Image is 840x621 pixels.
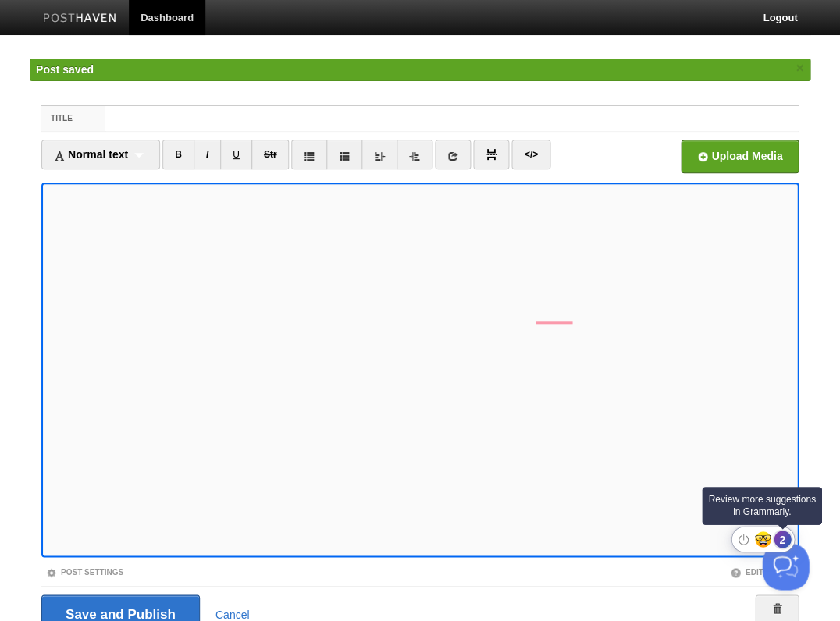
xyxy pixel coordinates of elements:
a: Editor Tips [730,567,794,576]
a: U [220,140,252,169]
img: Posthaven-bar [43,13,117,25]
a: </> [511,140,550,169]
label: Title [41,106,105,131]
iframe: Help Scout Beacon - Open [762,543,809,590]
a: Post Settings [46,567,123,576]
span: Post saved [36,63,94,76]
a: Cancel [215,608,250,620]
a: I [194,140,221,169]
a: B [162,140,194,169]
span: Normal text [54,148,128,161]
a: × [792,59,806,78]
a: Str [251,140,290,169]
img: pagebreak-icon.png [486,149,497,160]
del: Str [264,149,277,160]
